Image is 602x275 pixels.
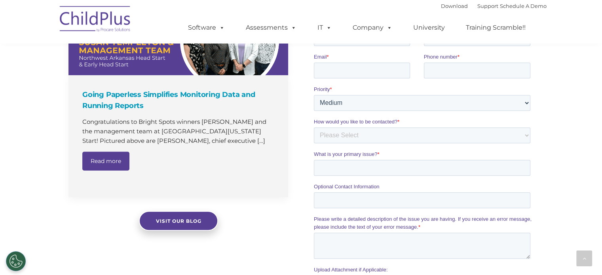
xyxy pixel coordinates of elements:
[500,3,547,9] a: Schedule A Demo
[345,20,400,36] a: Company
[82,152,129,171] a: Read more
[180,20,233,36] a: Software
[139,211,218,231] a: Visit our blog
[441,3,468,9] a: Download
[56,0,135,40] img: ChildPlus by Procare Solutions
[156,218,201,224] span: Visit our blog
[441,3,547,9] font: |
[477,3,498,9] a: Support
[458,20,534,36] a: Training Scramble!!
[405,20,453,36] a: University
[310,20,340,36] a: IT
[82,117,276,146] p: Congratulations to Bright Spots winners [PERSON_NAME] and the management team at [GEOGRAPHIC_DATA...
[82,89,276,111] h4: Going Paperless Simplifies Monitoring Data and Running Reports
[238,20,304,36] a: Assessments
